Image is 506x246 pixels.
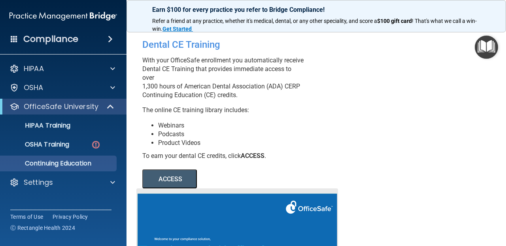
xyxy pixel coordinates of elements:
a: OfficeSafe University [9,102,115,111]
p: OfficeSafe University [24,102,98,111]
span: Ⓒ Rectangle Health 2024 [10,224,75,232]
strong: $100 gift card [377,18,412,24]
p: The online CE training library includes: [142,106,304,115]
a: ACCESS [142,177,359,182]
img: danger-circle.6113f641.png [91,140,101,150]
a: HIPAA [9,64,115,73]
p: HIPAA Training [5,122,70,130]
div: To earn your dental CE credits, click . [142,152,304,160]
button: Open Resource Center [475,36,498,59]
a: Privacy Policy [53,213,88,221]
p: OSHA [24,83,43,92]
strong: Get Started [162,26,192,32]
span: Refer a friend at any practice, whether it's medical, dental, or any other speciality, and score a [152,18,377,24]
li: Webinars [158,121,304,130]
img: PMB logo [9,8,117,24]
li: Product Videos [158,139,304,147]
p: With your OfficeSafe enrollment you automatically receive Dental CE Training that provides immedi... [142,56,304,100]
a: OSHA [9,83,115,92]
a: Get Started [162,26,193,32]
h4: Compliance [23,34,78,45]
p: Settings [24,178,53,187]
a: Terms of Use [10,213,43,221]
p: Earn $100 for every practice you refer to Bridge Compliance! [152,6,480,13]
p: OSHA Training [5,141,69,148]
span: ! That's what we call a win-win. [152,18,477,32]
li: Podcasts [158,130,304,139]
iframe: Drift Widget Chat Controller [466,192,497,222]
b: ACCESS [241,152,264,160]
p: Continuing Education [5,160,113,167]
button: ACCESS [142,169,197,188]
div: Dental CE Training [142,33,304,56]
a: Settings [9,178,115,187]
p: HIPAA [24,64,44,73]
